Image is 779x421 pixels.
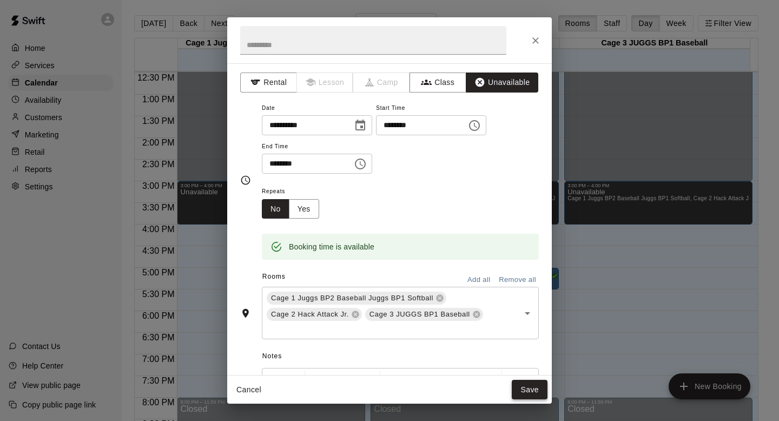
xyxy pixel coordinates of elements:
[267,292,446,305] div: Cage 1 Juggs BP2 Baseball Juggs BP1 Softball
[466,73,538,93] button: Unavailable
[262,140,372,154] span: End Time
[262,348,539,365] span: Notes
[480,371,498,390] button: Insert Link
[267,308,362,321] div: Cage 2 Hack Attack Jr.
[353,73,410,93] span: Camps can only be created in the Services page
[526,31,545,50] button: Close
[262,199,289,219] button: No
[365,308,483,321] div: Cage 3 JUGGS BP1 Baseball
[232,380,266,400] button: Cancel
[376,101,486,116] span: Start Time
[262,185,328,199] span: Repeats
[349,153,371,175] button: Choose time, selected time is 4:30 PM
[262,199,319,219] div: outlined button group
[402,371,420,390] button: Format Italics
[297,73,354,93] span: Lessons must be created in the Services page first
[289,199,319,219] button: Yes
[240,73,297,93] button: Rental
[464,115,485,136] button: Choose time, selected time is 4:00 PM
[520,306,535,321] button: Open
[262,273,286,280] span: Rooms
[512,380,547,400] button: Save
[460,371,479,390] button: Insert Code
[262,101,372,116] span: Date
[289,237,374,256] div: Booking time is available
[240,175,251,186] svg: Timing
[496,272,539,288] button: Remove all
[410,73,466,93] button: Class
[349,115,371,136] button: Choose date, selected date is Sep 15, 2025
[267,309,353,320] span: Cage 2 Hack Attack Jr.
[265,371,283,390] button: Undo
[504,371,523,390] button: Left Align
[382,371,401,390] button: Format Bold
[461,272,496,288] button: Add all
[441,371,459,390] button: Format Strikethrough
[284,371,302,390] button: Redo
[365,309,474,320] span: Cage 3 JUGGS BP1 Baseball
[240,308,251,319] svg: Rooms
[267,293,438,304] span: Cage 1 Juggs BP2 Baseball Juggs BP1 Softball
[307,371,378,390] button: Formatting Options
[421,371,440,390] button: Format Underline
